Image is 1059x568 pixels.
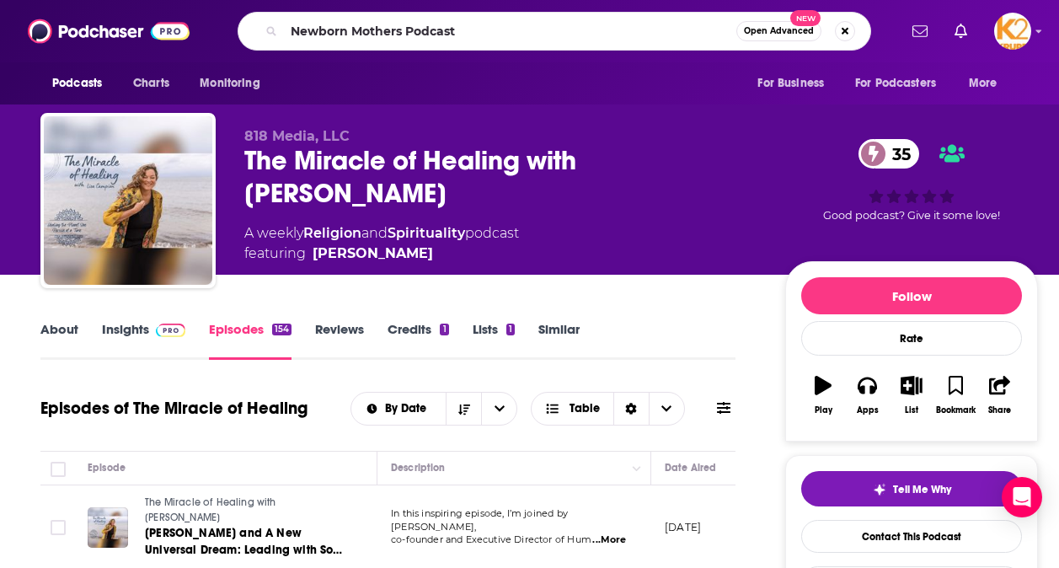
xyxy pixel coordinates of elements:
div: List [905,405,918,415]
a: Religion [303,225,361,241]
button: tell me why sparkleTell Me Why [801,471,1022,506]
div: Play [815,405,832,415]
span: 35 [875,139,919,169]
button: open menu [40,67,124,99]
a: InsightsPodchaser Pro [102,321,185,360]
a: Lists1 [473,321,515,360]
a: About [40,321,78,360]
div: 154 [272,324,291,335]
button: open menu [746,67,845,99]
h2: Choose List sort [350,392,518,426]
span: New [790,10,821,26]
button: Choose View [531,392,685,426]
button: List [890,365,933,426]
a: Lisa Campion [313,244,433,264]
div: Rate [801,321,1022,356]
button: Follow [801,277,1022,314]
a: Contact This Podcast [801,520,1022,553]
a: Show notifications dropdown [948,17,974,46]
button: open menu [844,67,960,99]
button: Show profile menu [994,13,1031,50]
div: Open Intercom Messenger [1002,477,1042,517]
span: In this inspiring episode, I’m joined by [PERSON_NAME], [391,507,568,533]
div: A weekly podcast [244,223,519,264]
div: Bookmark [936,405,976,415]
img: Podchaser Pro [156,324,185,337]
span: Podcasts [52,72,102,95]
span: Logged in as K2Krupp [994,13,1031,50]
span: More [969,72,997,95]
span: Tell Me Why [893,483,951,496]
button: open menu [351,403,447,415]
a: Episodes154 [209,321,291,360]
div: Description [391,458,445,478]
a: 35 [858,139,919,169]
span: 818 Media, LLC [244,128,350,144]
button: open menu [188,67,281,99]
h1: Episodes of The Miracle of Healing [40,398,308,419]
img: User Profile [994,13,1031,50]
button: Share [978,365,1022,426]
span: By Date [385,403,432,415]
input: Search podcasts, credits, & more... [284,18,736,45]
div: 1 [506,324,515,335]
span: and [361,225,388,241]
button: open menu [957,67,1019,99]
span: Good podcast? Give it some love! [823,209,1000,222]
span: featuring [244,244,519,264]
span: Monitoring [200,72,259,95]
a: Similar [538,321,580,360]
div: Episode [88,458,126,478]
a: Credits1 [388,321,448,360]
a: Charts [122,67,179,99]
div: Search podcasts, credits, & more... [238,12,871,51]
a: Reviews [315,321,364,360]
p: [DATE] [665,520,701,534]
span: For Business [757,72,824,95]
button: open menu [481,393,516,425]
div: Share [988,405,1011,415]
button: Open AdvancedNew [736,21,821,41]
div: 35Good podcast? Give it some love! [785,128,1038,233]
a: Spirituality [388,225,465,241]
span: The Miracle of Healing with [PERSON_NAME] [145,496,276,523]
a: Show notifications dropdown [906,17,934,46]
div: Apps [857,405,879,415]
img: The Miracle of Healing with Lisa Campion [44,116,212,285]
span: Charts [133,72,169,95]
span: Toggle select row [51,520,66,535]
span: co-founder and Executive Director of Hum [391,533,591,545]
div: Sort Direction [613,393,649,425]
img: Podchaser - Follow, Share and Rate Podcasts [28,15,190,47]
span: Open Advanced [744,27,814,35]
img: tell me why sparkle [873,483,886,496]
div: Date Aired [665,458,716,478]
a: The Miracle of Healing with [PERSON_NAME] [145,496,347,525]
button: Column Actions [627,458,647,479]
button: Play [801,365,845,426]
a: [PERSON_NAME] and A New Universal Dream: Leading with Soul and Purpose [145,525,347,559]
span: Table [570,403,600,415]
button: Bookmark [933,365,977,426]
button: Apps [845,365,889,426]
span: For Podcasters [855,72,936,95]
button: Sort Direction [446,393,481,425]
div: 1 [440,324,448,335]
span: ...More [592,533,626,547]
